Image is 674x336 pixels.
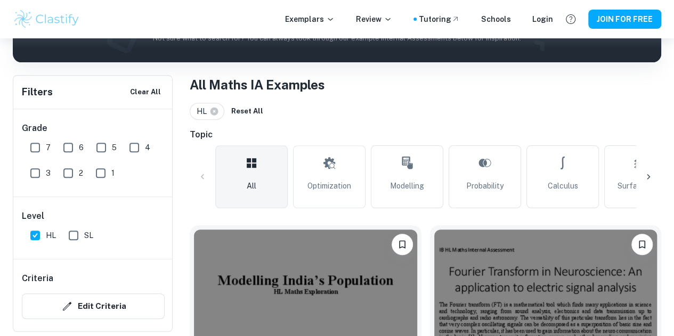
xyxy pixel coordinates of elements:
p: Not sure what to search for? You can always look through our example Internal Assessments below f... [21,33,653,44]
span: HL [46,230,56,241]
span: 1 [111,167,115,179]
span: Surface Area [618,180,664,192]
a: Login [532,13,553,25]
p: Review [356,13,392,25]
div: HL [190,103,224,120]
span: 2 [79,167,83,179]
p: Exemplars [285,13,335,25]
img: Clastify logo [13,9,80,30]
span: Modelling [390,180,424,192]
a: Tutoring [419,13,460,25]
h6: Filters [22,85,53,100]
span: SL [84,230,93,241]
span: 5 [112,142,117,153]
h6: Criteria [22,272,53,285]
h6: Topic [190,128,661,141]
button: Help and Feedback [562,10,580,28]
span: 3 [46,167,51,179]
span: 6 [79,142,84,153]
button: Clear All [127,84,164,100]
a: Schools [481,13,511,25]
span: HL [197,105,212,117]
span: All [247,180,256,192]
button: Reset All [229,103,266,119]
span: 4 [145,142,150,153]
button: Please log in to bookmark exemplars [392,234,413,255]
span: Calculus [548,180,578,192]
span: Probability [466,180,504,192]
h1: All Maths IA Examples [190,75,661,94]
span: Optimization [307,180,351,192]
button: Please log in to bookmark exemplars [631,234,653,255]
button: Edit Criteria [22,293,165,319]
span: 7 [46,142,51,153]
h6: Grade [22,122,165,135]
button: JOIN FOR FREE [588,10,661,29]
h6: Level [22,210,165,223]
